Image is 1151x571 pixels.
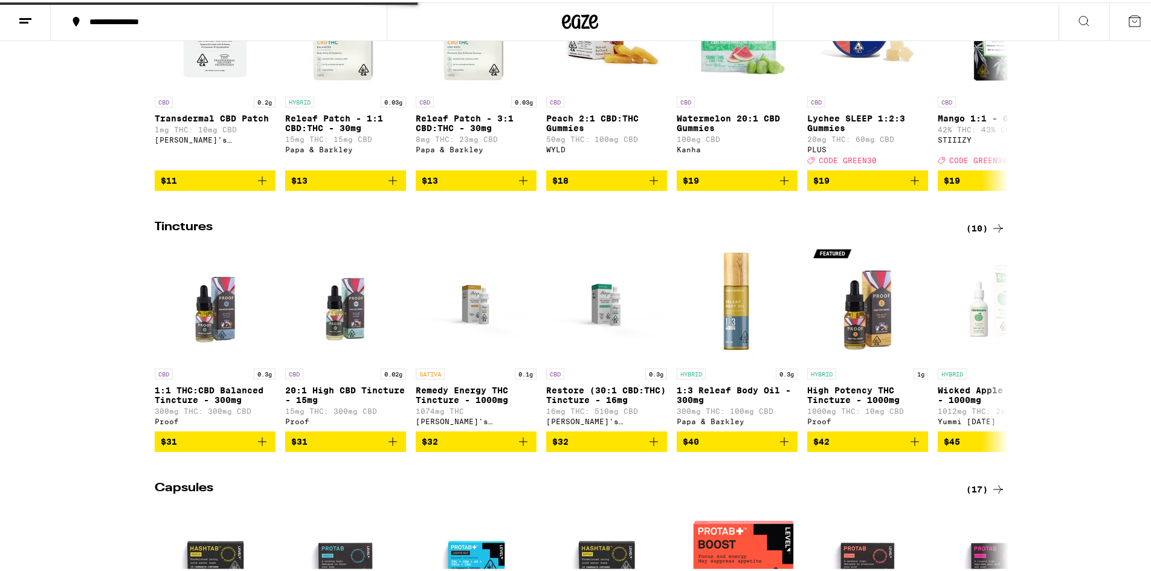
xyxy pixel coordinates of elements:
[155,94,173,105] p: CBD
[155,219,946,233] h2: Tinctures
[155,239,276,429] a: Open page for 1:1 THC:CBD Balanced Tincture - 300mg from Proof
[938,111,1059,121] p: Mango 1:1 - 0.5g
[966,480,1005,494] a: (17)
[285,239,406,429] a: Open page for 20:1 High CBD Tincture - 15mg from Proof
[511,94,537,105] p: 0.03g
[161,173,177,183] span: $11
[677,239,798,429] a: Open page for 1:3 Releaf Body Oil - 300mg from Papa & Barkley
[285,168,406,189] button: Add to bag
[807,429,928,450] button: Add to bag
[416,133,537,141] p: 8mg THC: 23mg CBD
[285,239,406,360] img: Proof - 20:1 High CBD Tincture - 15mg
[546,415,667,423] div: [PERSON_NAME]'s Medicinals
[645,366,667,377] p: 0.3g
[807,383,928,402] p: High Potency THC Tincture - 1000mg
[944,173,960,183] span: $19
[677,366,706,377] p: HYBRID
[677,111,798,131] p: Watermelon 20:1 CBD Gummies
[807,239,928,360] img: Proof - High Potency THC Tincture - 1000mg
[966,219,1005,233] a: (10)
[807,168,928,189] button: Add to bag
[285,111,406,131] p: Releaf Patch - 1:1 CBD:THC - 30mg
[416,94,434,105] p: CBD
[546,405,667,413] p: 16mg THC: 510mg CBD
[546,383,667,402] p: Restore (30:1 CBD:THC) Tincture - 16mg
[807,239,928,429] a: Open page for High Potency THC Tincture - 1000mg from Proof
[416,383,537,402] p: Remedy Energy THC Tincture - 1000mg
[677,415,798,423] div: Papa & Barkley
[938,415,1059,423] div: Yummi [DATE]
[155,429,276,450] button: Add to bag
[155,239,276,360] img: Proof - 1:1 THC:CBD Balanced Tincture - 300mg
[291,173,308,183] span: $13
[155,366,173,377] p: CBD
[683,173,699,183] span: $19
[807,94,825,105] p: CBD
[155,123,276,131] p: 1mg THC: 10mg CBD
[938,168,1059,189] button: Add to bag
[7,8,87,18] span: Hi. Need any help?
[938,134,1059,141] div: STIIIZY
[552,173,569,183] span: $18
[776,366,798,377] p: 0.3g
[285,143,406,151] div: Papa & Barkley
[807,415,928,423] div: Proof
[416,429,537,450] button: Add to bag
[807,405,928,413] p: 1000mg THC: 10mg CBD
[807,366,836,377] p: HYBRID
[938,429,1059,450] button: Add to bag
[422,434,438,444] span: $32
[285,415,406,423] div: Proof
[285,133,406,141] p: 15mg THC: 15mg CBD
[285,405,406,413] p: 15mg THC: 300mg CBD
[677,133,798,141] p: 100mg CBD
[291,434,308,444] span: $31
[546,133,667,141] p: 50mg THC: 100mg CBD
[813,173,830,183] span: $19
[677,143,798,151] div: Kanha
[285,366,303,377] p: CBD
[938,123,1059,131] p: 42% THC: 43% CBD
[677,94,695,105] p: CBD
[938,383,1059,402] p: Wicked Apple Tincture - 1000mg
[546,429,667,450] button: Add to bag
[416,168,537,189] button: Add to bag
[285,429,406,450] button: Add to bag
[949,154,1007,162] span: CODE GREEN30
[254,94,276,105] p: 0.2g
[938,239,1059,429] a: Open page for Wicked Apple Tincture - 1000mg from Yummi Karma
[416,143,537,151] div: Papa & Barkley
[546,143,667,151] div: WYLD
[254,366,276,377] p: 0.3g
[546,94,564,105] p: CBD
[938,366,967,377] p: HYBRID
[515,366,537,377] p: 0.1g
[155,405,276,413] p: 300mg THC: 300mg CBD
[914,366,928,377] p: 1g
[155,168,276,189] button: Add to bag
[677,405,798,413] p: 300mg THC: 100mg CBD
[546,366,564,377] p: CBD
[416,415,537,423] div: [PERSON_NAME]'s Medicinals
[155,480,946,494] h2: Capsules
[677,383,798,402] p: 1:3 Releaf Body Oil - 300mg
[285,94,314,105] p: HYBRID
[683,434,699,444] span: $40
[155,383,276,402] p: 1:1 THC:CBD Balanced Tincture - 300mg
[416,405,537,413] p: 1074mg THC
[416,239,537,429] a: Open page for Remedy Energy THC Tincture - 1000mg from Mary's Medicinals
[416,366,445,377] p: SATIVA
[416,239,537,360] img: Mary's Medicinals - Remedy Energy THC Tincture - 1000mg
[155,415,276,423] div: Proof
[938,405,1059,413] p: 1012mg THC: 2mg CBD
[155,111,276,121] p: Transdermal CBD Patch
[807,133,928,141] p: 20mg THC: 60mg CBD
[944,434,960,444] span: $45
[416,111,537,131] p: Releaf Patch - 3:1 CBD:THC - 30mg
[807,143,928,151] div: PLUS
[381,94,406,105] p: 0.03g
[155,134,276,141] div: [PERSON_NAME]'s Medicinals
[677,168,798,189] button: Add to bag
